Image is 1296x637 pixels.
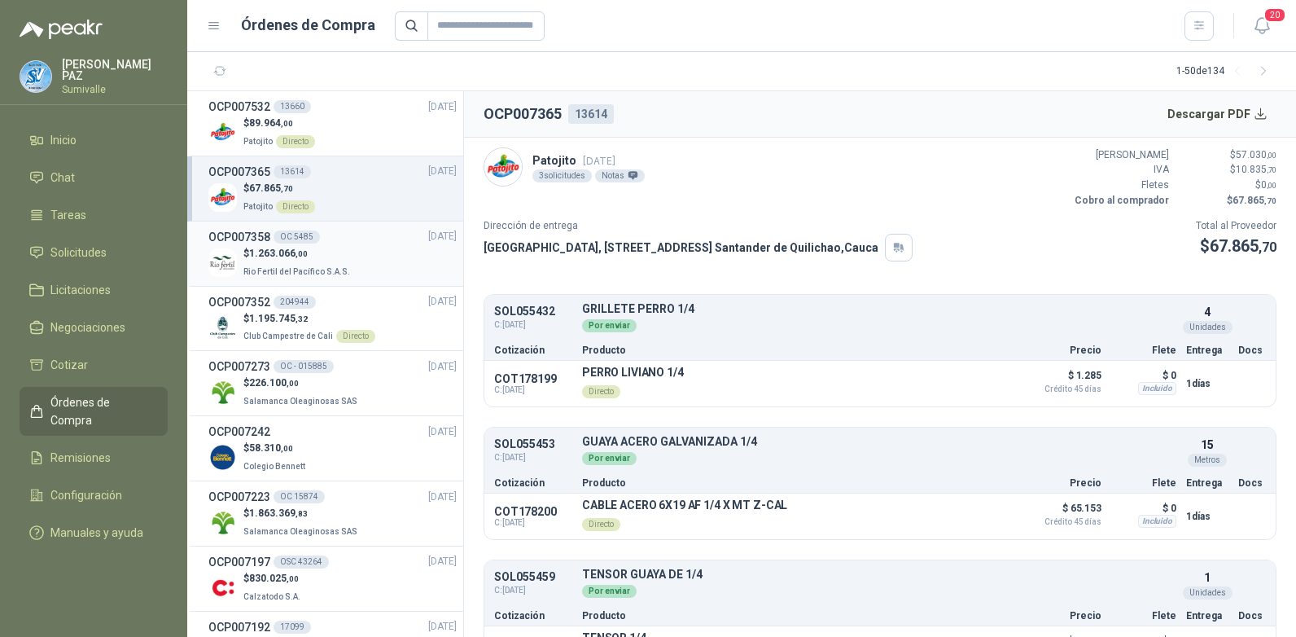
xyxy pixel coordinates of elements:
[582,436,1176,448] p: GUAYA ACERO GALVANIZADA 1/4
[208,573,237,602] img: Company Logo
[1267,165,1276,174] span: ,70
[208,293,270,311] h3: OCP007352
[50,244,107,261] span: Solicitudes
[1179,147,1276,163] p: $
[1264,196,1276,205] span: ,70
[281,444,293,453] span: ,00
[274,490,325,503] div: OC 15874
[1179,162,1276,178] p: $
[50,281,111,299] span: Licitaciones
[50,524,143,542] span: Manuales y ayuda
[583,155,615,167] span: [DATE]
[1020,478,1101,488] p: Precio
[274,621,311,634] div: 17099
[249,507,308,519] span: 1.863.369
[208,488,457,539] a: OCP007223OC 15874[DATE] Company Logo$1.863.369,83Salamanca Oleaginosas SAS
[1201,436,1214,454] p: 15
[1186,507,1228,526] p: 1 días
[1071,178,1169,193] p: Fletes
[1111,366,1176,385] p: $ 0
[1267,151,1276,160] span: ,00
[1111,478,1176,488] p: Flete
[243,267,350,276] span: Rio Fertil del Pacífico S.A.S.
[50,169,75,187] span: Chat
[582,366,684,379] p: PERRO LIVIANO 1/4
[595,169,645,182] div: Notas
[1138,515,1176,528] div: Incluido
[1186,611,1228,621] p: Entrega
[428,164,457,179] span: [DATE]
[20,442,168,473] a: Remisiones
[582,518,620,531] div: Directo
[208,293,457,345] a: OCP007352204944[DATE] Company Logo$1.195.745,32Club Campestre de CaliDirecto
[1111,345,1176,355] p: Flete
[208,443,237,472] img: Company Logo
[208,98,457,149] a: OCP00753213660[DATE] Company Logo$89.964,00PatojitoDirecto
[1186,374,1228,393] p: 1 días
[208,378,237,406] img: Company Logo
[1186,345,1228,355] p: Entrega
[208,553,457,604] a: OCP007197OSC 43264[DATE] Company Logo$830.025,00Calzatodo S.A.
[1261,179,1276,191] span: 0
[243,202,273,211] span: Patojito
[484,239,878,257] p: [GEOGRAPHIC_DATA], [STREET_ADDRESS] Santander de Quilichao , Cauca
[208,508,237,537] img: Company Logo
[1020,611,1101,621] p: Precio
[532,152,645,169] p: Patojito
[208,228,457,279] a: OCP007358OC 5485[DATE] Company Logo$1.263.066,00Rio Fertil del Pacífico S.A.S.
[1236,164,1276,175] span: 10.835
[243,376,361,391] p: $
[274,556,329,569] div: OSC 43264
[208,553,270,571] h3: OCP007197
[428,229,457,244] span: [DATE]
[208,163,270,181] h3: OCP007365
[494,571,572,583] p: SOL055459
[287,574,299,583] span: ,00
[494,305,572,318] p: SOL055432
[243,506,361,521] p: $
[20,387,168,436] a: Órdenes de Compra
[1020,345,1101,355] p: Precio
[62,85,168,94] p: Sumivalle
[428,424,457,440] span: [DATE]
[1196,234,1276,259] p: $
[1179,193,1276,209] p: $
[20,200,168,231] a: Tareas
[1238,345,1266,355] p: Docs
[243,462,305,471] span: Colegio Bennett
[582,611,1010,621] p: Producto
[208,488,270,506] h3: OCP007223
[20,162,168,193] a: Chat
[1188,454,1227,467] div: Metros
[582,319,637,332] div: Por enviar
[494,438,572,450] p: SOL055453
[50,449,111,467] span: Remisiones
[494,584,572,597] span: C: [DATE]
[1238,611,1266,621] p: Docs
[336,330,375,343] div: Directo
[1196,218,1276,234] p: Total al Proveedor
[274,360,334,373] div: OC - 015885
[494,518,572,528] span: C: [DATE]
[582,499,787,512] p: CABLE ACERO 6X19 AF 1/4 X MT Z-CAL
[582,345,1010,355] p: Producto
[1020,366,1101,393] p: $ 1.285
[208,423,270,441] h3: OCP007242
[1179,178,1276,193] p: $
[494,385,572,395] span: C: [DATE]
[1020,518,1101,526] span: Crédito 45 días
[1204,569,1211,586] p: 1
[20,349,168,380] a: Cotizar
[494,611,572,621] p: Cotización
[428,490,457,505] span: [DATE]
[1183,321,1233,334] div: Unidades
[276,135,315,148] div: Directo
[582,452,637,465] div: Por enviar
[50,486,122,504] span: Configuración
[281,119,293,128] span: ,00
[20,237,168,268] a: Solicitudes
[484,148,522,186] img: Company Logo
[243,527,357,536] span: Salamanca Oleaginosas SAS
[20,125,168,156] a: Inicio
[208,163,457,214] a: OCP00736513614[DATE] Company Logo$67.865,70PatojitoDirecto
